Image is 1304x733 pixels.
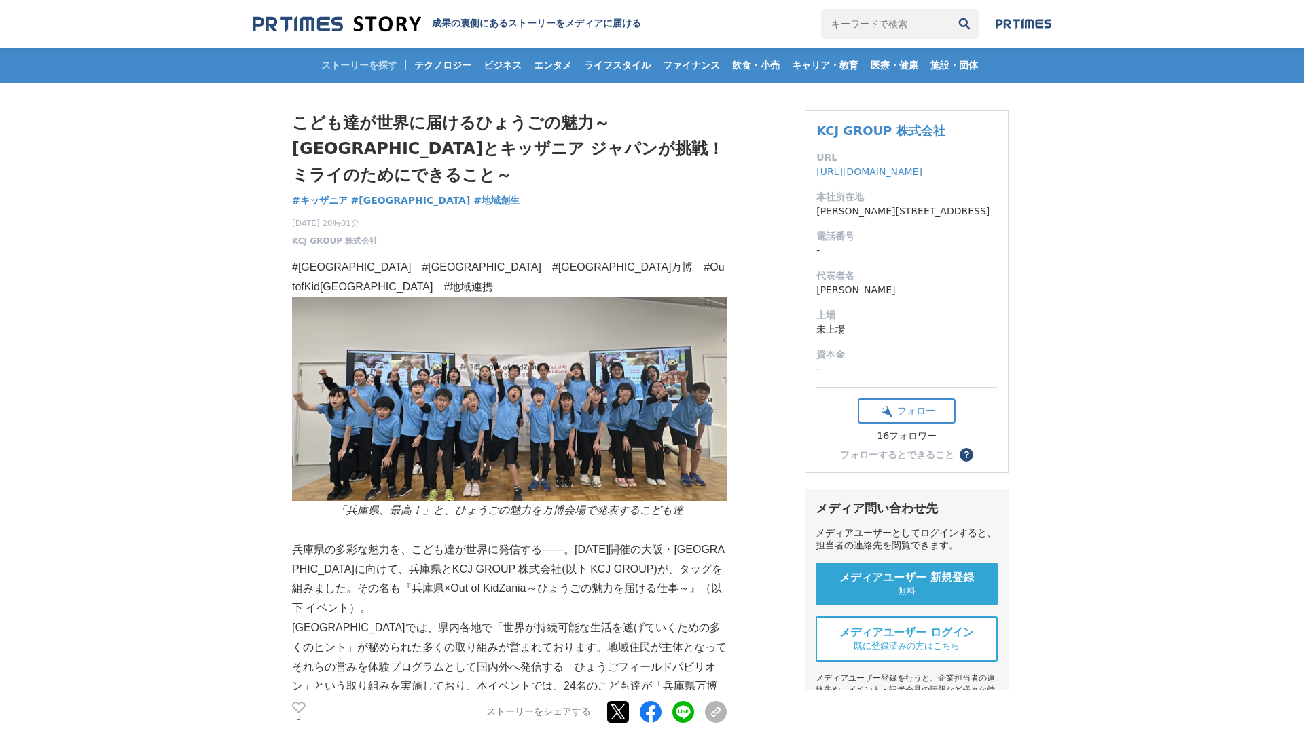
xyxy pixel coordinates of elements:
a: メディアユーザー 新規登録 無料 [816,563,998,605]
button: フォロー [858,398,956,424]
a: [URL][DOMAIN_NAME] [816,166,922,177]
img: prtimes [996,18,1051,29]
a: #[GEOGRAPHIC_DATA] [351,193,471,208]
dt: 資本金 [816,347,997,362]
span: ビジネス [478,59,527,71]
a: テクノロジー [409,48,477,83]
span: エンタメ [528,59,577,71]
div: 16フォロワー [858,430,956,443]
dd: [PERSON_NAME][STREET_ADDRESS] [816,204,997,219]
dt: 代表者名 [816,269,997,283]
span: 無料 [898,585,916,597]
span: 既に登録済みの方はこちら [854,640,960,652]
a: 施設・団体 [925,48,983,83]
a: 成果の裏側にあるストーリーをメディアに届ける 成果の裏側にあるストーリーをメディアに届ける [253,15,641,33]
h1: こども達が世界に届けるひょうごの魅力～[GEOGRAPHIC_DATA]とキッザニア ジャパンが挑戦！ミライのためにできること～ [292,110,727,188]
a: #地域創生 [473,193,520,208]
dd: - [816,362,997,376]
dd: - [816,244,997,258]
em: 「兵庫県、最高！」と、ひょうごの魅力を万博会場で発表するこども達 [336,504,683,516]
button: 検索 [949,9,979,39]
a: 飲食・小売 [727,48,785,83]
a: キャリア・教育 [786,48,864,83]
span: 医療・健康 [865,59,924,71]
button: ？ [960,448,973,462]
a: KCJ GROUP 株式会社 [816,124,945,138]
dt: 電話番号 [816,229,997,244]
span: #キッザニア [292,194,348,206]
span: 施設・団体 [925,59,983,71]
input: キーワードで検索 [821,9,949,39]
span: 飲食・小売 [727,59,785,71]
span: メディアユーザー ログイン [839,626,974,640]
p: #[GEOGRAPHIC_DATA] #[GEOGRAPHIC_DATA] #[GEOGRAPHIC_DATA]万博 #OutofKid[GEOGRAPHIC_DATA] #地域連携 [292,258,727,297]
span: #地域創生 [473,194,520,206]
span: キャリア・教育 [786,59,864,71]
a: #キッザニア [292,193,348,208]
a: KCJ GROUP 株式会社 [292,235,378,247]
img: thumbnail_b3d89e40-8eca-11f0-b6fc-c9efb46ea977.JPG [292,297,727,501]
a: 医療・健康 [865,48,924,83]
a: メディアユーザー ログイン 既に登録済みの方はこちら [816,616,998,662]
span: [DATE] 20時01分 [292,217,378,229]
span: ファイナンス [657,59,725,71]
h2: 成果の裏側にあるストーリーをメディアに届ける [432,18,641,30]
dt: URL [816,151,997,165]
p: 3 [292,715,306,721]
div: メディアユーザー登録を行うと、企業担当者の連絡先や、イベント・記者会見の情報など様々な特記情報を閲覧できます。 ※内容はストーリー・プレスリリースにより異なります。 [816,673,998,730]
div: メディアユーザーとしてログインすると、担当者の連絡先を閲覧できます。 [816,527,998,552]
span: ？ [962,450,971,459]
span: テクノロジー [409,59,477,71]
a: ビジネス [478,48,527,83]
dd: [PERSON_NAME] [816,283,997,297]
span: #[GEOGRAPHIC_DATA] [351,194,471,206]
span: メディアユーザー 新規登録 [839,571,974,585]
p: ストーリーをシェアする [486,706,591,718]
p: 兵庫県の多彩な魅力を、こども達が世界に発信する——。[DATE]開催の大阪・[GEOGRAPHIC_DATA]に向けて、兵庫県とKCJ GROUP 株式会社(以下 KCJ GROUP)が、タッグ... [292,540,727,618]
dt: 本社所在地 [816,190,997,204]
img: 成果の裏側にあるストーリーをメディアに届ける [253,15,421,33]
div: フォローするとできること [840,450,954,459]
a: エンタメ [528,48,577,83]
a: ファイナンス [657,48,725,83]
div: メディア問い合わせ先 [816,500,998,516]
span: ライフスタイル [579,59,656,71]
dt: 上場 [816,308,997,322]
dd: 未上場 [816,322,997,337]
a: ライフスタイル [579,48,656,83]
